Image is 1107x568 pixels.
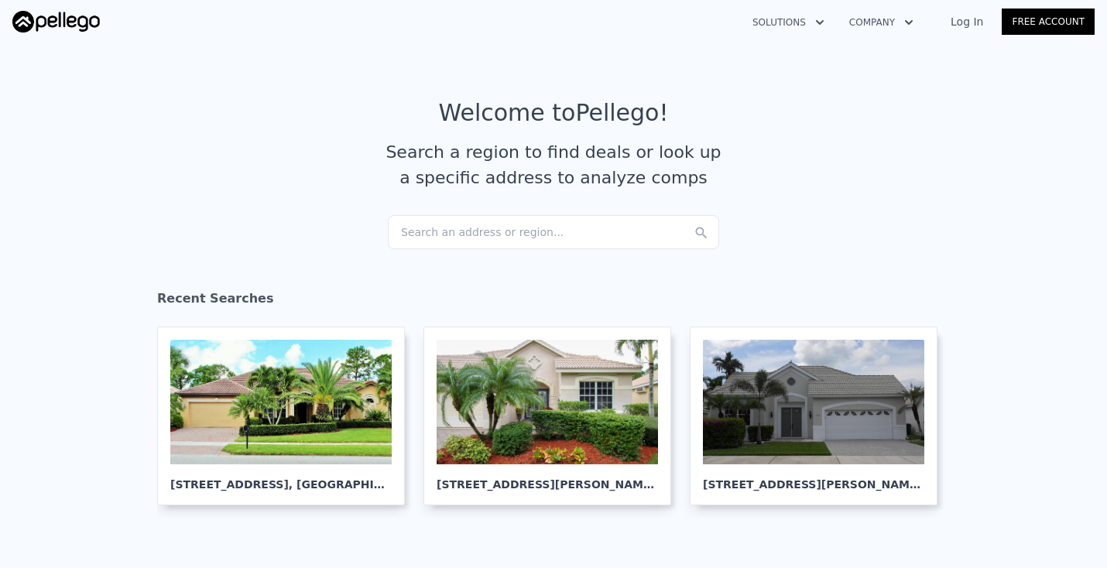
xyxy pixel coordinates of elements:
button: Company [837,9,926,36]
button: Solutions [740,9,837,36]
img: Pellego [12,11,100,33]
div: [STREET_ADDRESS][PERSON_NAME] , [GEOGRAPHIC_DATA][PERSON_NAME] [703,464,924,492]
div: [STREET_ADDRESS][PERSON_NAME] , [GEOGRAPHIC_DATA][PERSON_NAME] [437,464,658,492]
a: Log In [932,14,1002,29]
a: [STREET_ADDRESS], [GEOGRAPHIC_DATA][PERSON_NAME] [157,327,417,505]
div: Welcome to Pellego ! [439,99,669,127]
div: [STREET_ADDRESS] , [GEOGRAPHIC_DATA][PERSON_NAME] [170,464,392,492]
div: Recent Searches [157,277,950,327]
a: Free Account [1002,9,1095,35]
a: [STREET_ADDRESS][PERSON_NAME], [GEOGRAPHIC_DATA][PERSON_NAME] [690,327,950,505]
div: Search a region to find deals or look up a specific address to analyze comps [380,139,727,190]
div: Search an address or region... [388,215,719,249]
a: [STREET_ADDRESS][PERSON_NAME], [GEOGRAPHIC_DATA][PERSON_NAME] [423,327,684,505]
